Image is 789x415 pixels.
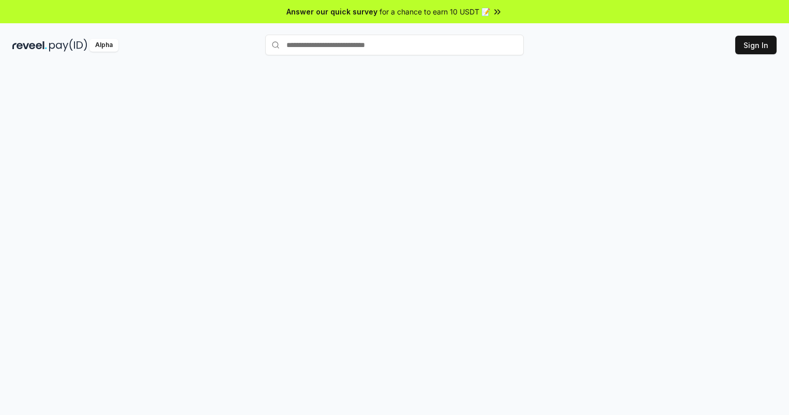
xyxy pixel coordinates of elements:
span: for a chance to earn 10 USDT 📝 [380,6,490,17]
img: pay_id [49,39,87,52]
button: Sign In [735,36,777,54]
div: Alpha [89,39,118,52]
span: Answer our quick survey [286,6,377,17]
img: reveel_dark [12,39,47,52]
